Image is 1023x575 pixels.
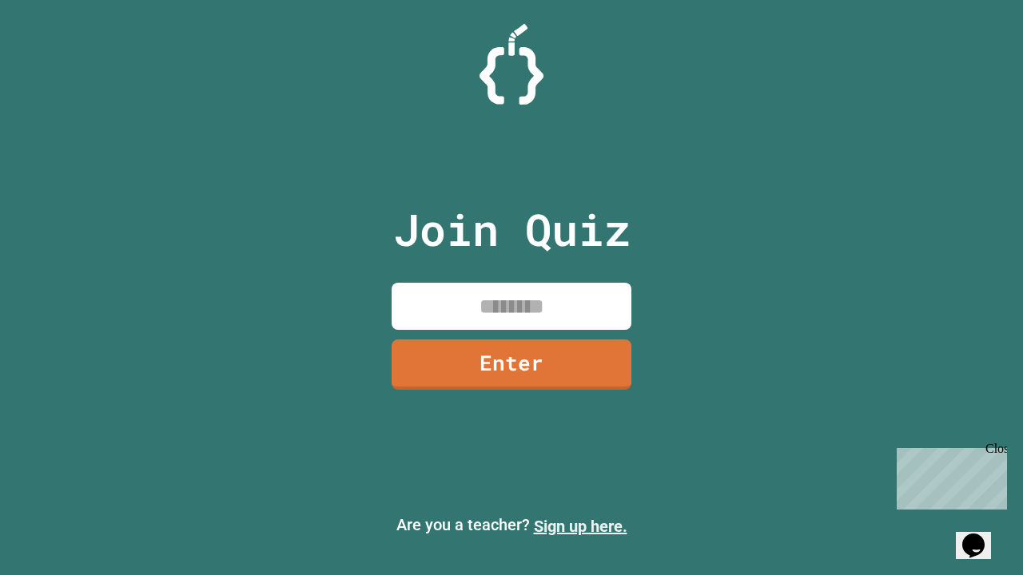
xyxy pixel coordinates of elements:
iframe: chat widget [890,442,1007,510]
iframe: chat widget [956,511,1007,559]
a: Sign up here. [534,517,627,536]
a: Enter [392,339,631,390]
p: Join Quiz [393,196,631,263]
img: Logo.svg [480,24,543,105]
p: Are you a teacher? [13,513,1010,538]
div: Chat with us now!Close [6,6,110,101]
